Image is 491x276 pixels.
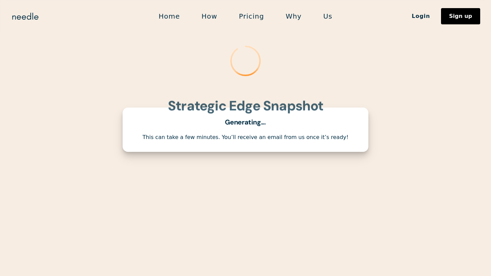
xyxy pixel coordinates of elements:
[148,9,191,23] a: Home
[131,134,360,141] div: This can take a few minutes. You’ll receive an email from us once it’s ready!
[168,97,324,114] strong: Strategic Edge Snapshot
[228,9,275,23] a: Pricing
[225,118,266,126] div: Generating...
[312,9,343,23] a: Us
[441,8,480,24] a: Sign up
[275,9,312,23] a: Why
[191,9,228,23] a: How
[449,14,472,19] div: Sign up
[401,10,441,22] a: Login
